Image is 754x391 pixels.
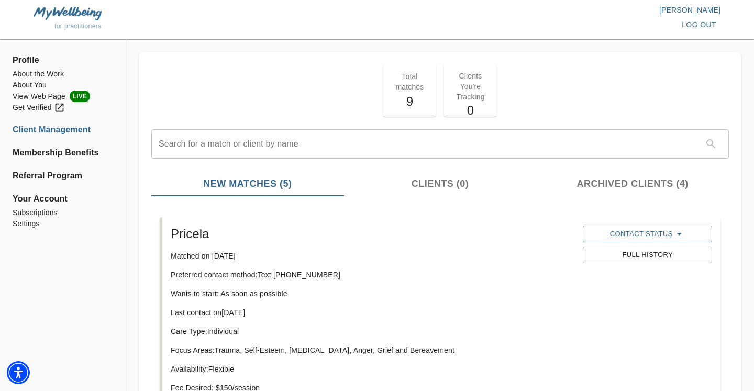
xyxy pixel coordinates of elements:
[450,71,490,102] p: Clients You're Tracking
[7,361,30,384] div: Accessibility Menu
[583,247,712,263] button: Full History
[350,177,530,191] span: Clients (0)
[171,326,574,337] p: Care Type: Individual
[588,249,706,261] span: Full History
[54,23,102,30] span: for practitioners
[13,147,113,159] a: Membership Benefits
[171,345,574,355] p: Focus Areas: Trauma, Self-Esteem, [MEDICAL_DATA], Anger, Grief and Bereavement
[13,207,113,218] a: Subscriptions
[13,124,113,136] a: Client Management
[583,226,712,242] button: Contact Status
[13,170,113,182] a: Referral Program
[13,102,65,113] div: Get Verified
[171,251,574,261] p: Matched on [DATE]
[450,102,490,119] h5: 0
[13,54,113,66] span: Profile
[13,69,113,80] a: About the Work
[171,270,574,280] p: Preferred contact method: Text [PHONE_NUMBER]
[171,307,574,318] p: Last contact on [DATE]
[13,80,113,91] a: About You
[682,18,716,31] span: log out
[390,71,429,92] p: Total matches
[13,91,113,102] a: View Web PageLIVE
[13,91,113,102] li: View Web Page
[171,364,574,374] p: Availability: Flexible
[13,218,113,229] a: Settings
[13,193,113,205] span: Your Account
[588,228,706,240] span: Contact Status
[171,226,574,242] h5: Pricela
[678,15,720,35] button: log out
[390,93,429,110] h5: 9
[171,288,574,299] p: Wants to start: As soon as possible
[377,5,720,15] p: [PERSON_NAME]
[13,102,113,113] a: Get Verified
[542,177,723,191] span: Archived Clients (4)
[34,7,102,20] img: MyWellbeing
[70,91,90,102] span: LIVE
[158,177,338,191] span: New Matches (5)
